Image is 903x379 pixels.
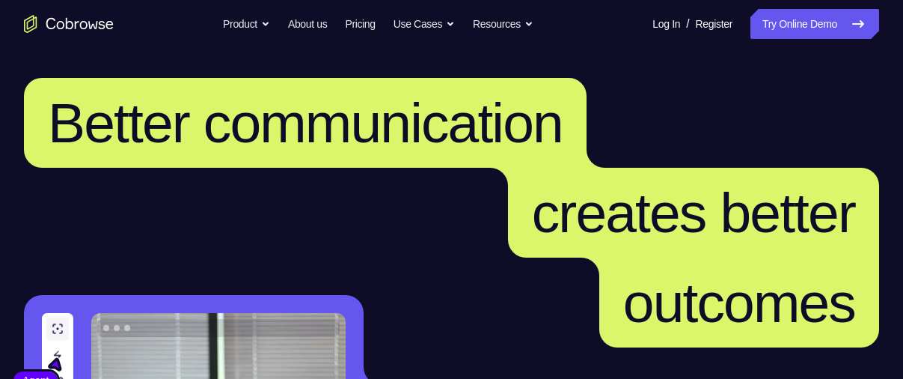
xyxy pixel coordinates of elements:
span: / [686,15,689,33]
button: Product [223,9,270,39]
a: About us [288,9,327,39]
a: Log In [652,9,680,39]
span: Better communication [48,91,563,154]
button: Use Cases [394,9,455,39]
a: Go to the home page [24,15,114,33]
span: creates better [532,181,855,244]
a: Register [696,9,732,39]
a: Pricing [345,9,375,39]
button: Resources [473,9,533,39]
span: outcomes [623,271,855,334]
a: Try Online Demo [750,9,879,39]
